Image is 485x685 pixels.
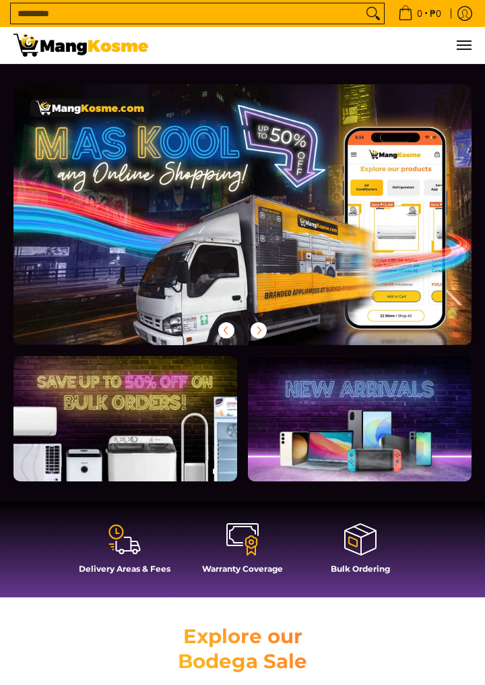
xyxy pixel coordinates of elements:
span: ₱0 [428,9,443,18]
h2: Explore our Bodega Sale [131,624,354,674]
button: Menu [455,27,472,63]
button: Previous [212,316,241,345]
ul: Customer Navigation [162,27,472,63]
img: Mang Kosme: Your Home Appliances Warehouse Sale Partner! [13,34,148,57]
h4: Bulk Ordering [309,564,413,574]
h4: Warranty Coverage [191,564,295,574]
a: Delivery Areas & Fees [73,522,177,584]
button: Next [244,316,273,345]
h4: Delivery Areas & Fees [73,564,177,574]
button: Search [362,3,384,24]
a: Warranty Coverage [191,522,295,584]
a: Bulk Ordering [309,522,413,584]
nav: Main Menu [162,27,472,63]
span: 0 [415,9,424,18]
span: • [394,6,445,21]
